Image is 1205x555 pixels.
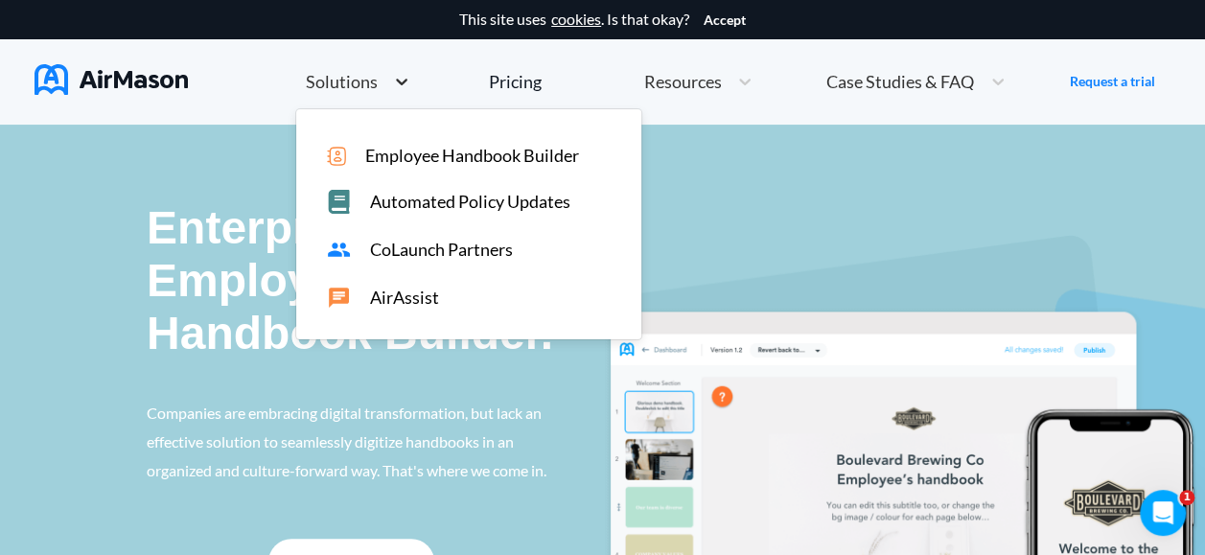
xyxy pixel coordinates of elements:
[147,201,557,360] p: Enterprise-grade Employee Handbook Builder.
[35,64,188,95] img: AirMason Logo
[306,73,378,90] span: Solutions
[643,73,721,90] span: Resources
[327,147,346,166] img: icon
[370,288,439,308] span: AirAssist
[1140,490,1186,536] iframe: Intercom live chat
[365,146,579,166] span: Employee Handbook Builder
[370,240,513,260] span: CoLaunch Partners
[489,64,542,99] a: Pricing
[551,11,601,28] a: cookies
[826,73,974,90] span: Case Studies & FAQ
[1070,72,1155,91] a: Request a trial
[370,192,570,212] span: Automated Policy Updates
[704,12,746,28] button: Accept cookies
[147,399,557,485] p: Companies are embracing digital transformation, but lack an effective solution to seamlessly digi...
[489,73,542,90] div: Pricing
[1179,490,1194,505] span: 1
